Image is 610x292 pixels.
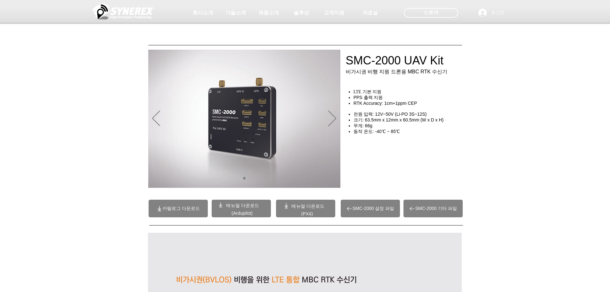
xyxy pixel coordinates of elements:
img: 씨너렉스_White_simbol_대지 1.png [93,2,153,21]
div: 슬라이드쇼 [148,50,340,188]
nav: 슬라이드 [240,177,248,179]
span: 크기: 63.5mm x 12mm x 60.5mm (W x D x H) [354,117,444,122]
img: SMC2000.jpg [148,50,340,188]
a: 메뉴얼 다운로드 [291,204,324,209]
a: 자료실 [354,6,386,19]
button: 로그인 [474,7,509,19]
span: SMC-2000 기타 파일 [415,206,457,212]
span: 자료실 [362,10,378,16]
span: 솔루션 [294,10,309,16]
span: 무게: 66g [354,123,372,128]
span: 카탈로그 다운로드 [163,206,200,212]
a: 01 [243,177,246,179]
a: 카탈로그 다운로드 [149,200,208,217]
span: 스토어 [423,9,439,16]
a: 제품소개 [253,6,285,19]
a: SMC-2000 기타 파일 [403,200,463,217]
span: 고객지원 [324,10,344,16]
span: 동작 온도: -40℃ ~ 85℃ [354,129,400,134]
a: (PX4) [301,211,313,216]
div: 스토어 [404,8,458,18]
a: SMC-2000 설정 파일 [341,200,400,217]
button: 다음 [328,111,336,127]
button: 이전 [152,111,160,127]
a: 메뉴얼 다운로드 [226,203,259,208]
a: (Ardupilot) [232,211,253,216]
span: 로그인 [489,10,507,16]
a: 고객지원 [318,6,350,19]
span: 제품소개 [258,10,279,16]
span: 기술소개 [225,10,246,16]
span: 회사소개 [193,10,213,16]
span: SMC-2000 설정 파일 [353,206,394,212]
a: 회사소개 [187,6,219,19]
span: RTK Accuracy: 1cm+1ppm CEP [354,101,417,106]
span: 전원 입력: 12V~50V (Li-PO 3S~12S) [354,112,427,117]
a: 기술소개 [220,6,252,19]
a: 솔루션 [285,6,317,19]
